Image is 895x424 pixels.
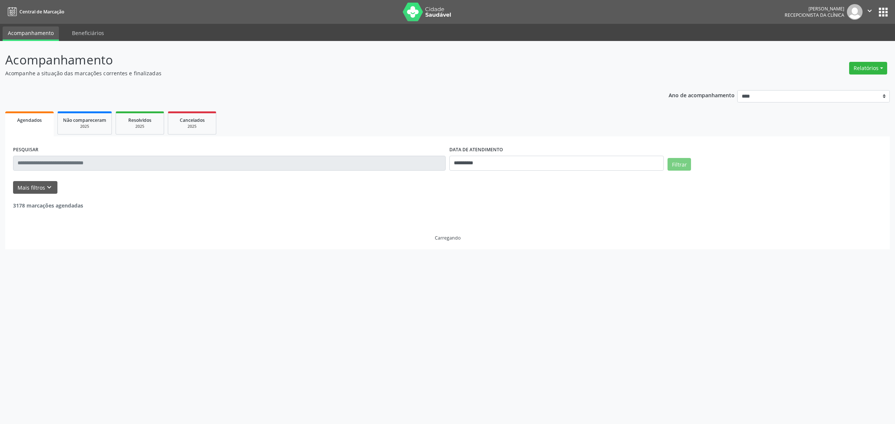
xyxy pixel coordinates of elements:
[13,181,57,194] button: Mais filtroskeyboard_arrow_down
[17,117,42,123] span: Agendados
[3,26,59,41] a: Acompanhamento
[877,6,890,19] button: apps
[435,235,461,241] div: Carregando
[45,183,53,192] i: keyboard_arrow_down
[785,6,844,12] div: [PERSON_NAME]
[121,124,158,129] div: 2025
[128,117,151,123] span: Resolvidos
[5,69,624,77] p: Acompanhe a situação das marcações correntes e finalizadas
[849,62,887,75] button: Relatórios
[180,117,205,123] span: Cancelados
[5,51,624,69] p: Acompanhamento
[13,144,38,156] label: PESQUISAR
[785,12,844,18] span: Recepcionista da clínica
[847,4,863,20] img: img
[449,144,503,156] label: DATA DE ATENDIMENTO
[866,7,874,15] i: 
[63,117,106,123] span: Não compareceram
[863,4,877,20] button: 
[19,9,64,15] span: Central de Marcação
[173,124,211,129] div: 2025
[5,6,64,18] a: Central de Marcação
[13,202,83,209] strong: 3178 marcações agendadas
[668,158,691,171] button: Filtrar
[67,26,109,39] a: Beneficiários
[63,124,106,129] div: 2025
[669,90,735,99] p: Ano de acompanhamento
